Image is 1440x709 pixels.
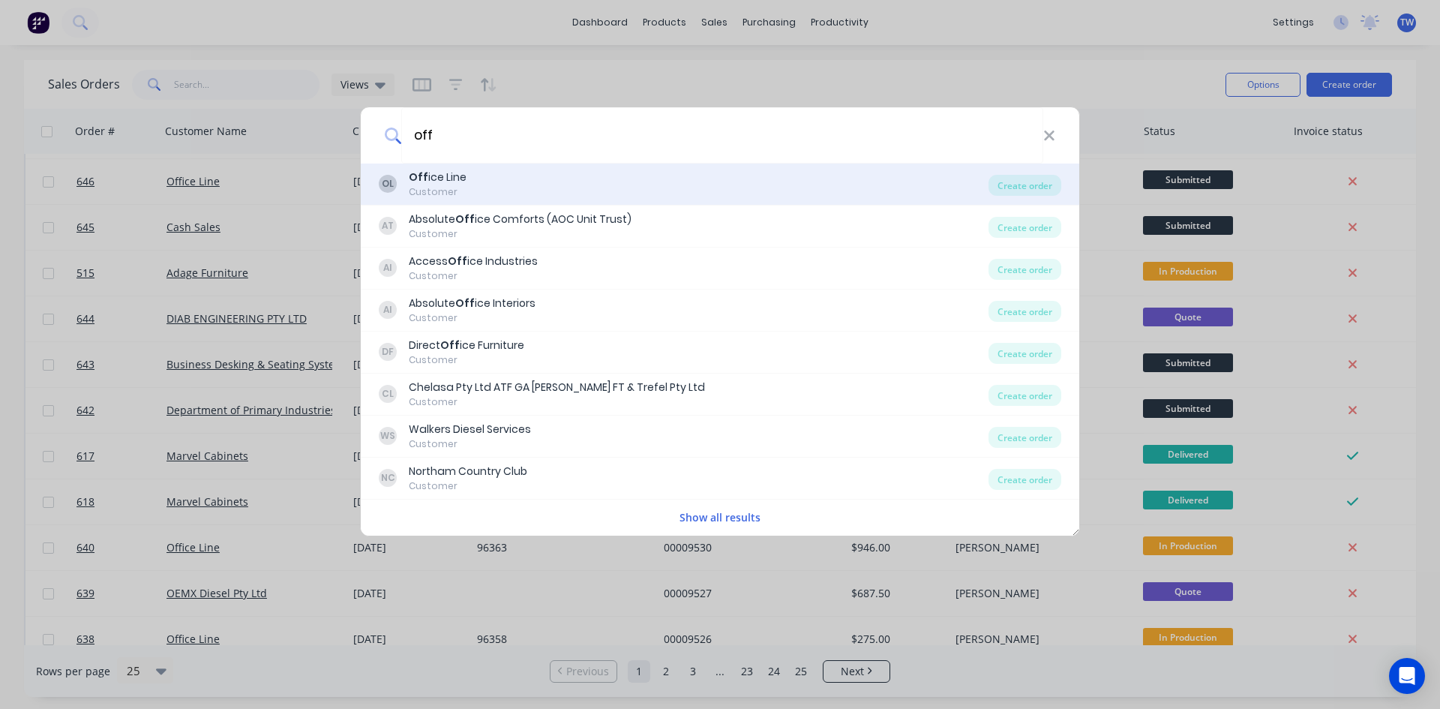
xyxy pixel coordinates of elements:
div: Create order [988,259,1061,280]
div: Create order [988,385,1061,406]
div: Chelasa Pty Ltd ATF GA [PERSON_NAME] FT & Trefel Pty Ltd [409,380,705,395]
div: Customer [409,227,631,241]
div: Walkers Diesel Services [409,422,531,437]
button: Show all results [675,509,765,526]
div: DF [379,343,397,361]
div: Create order [988,175,1061,196]
div: Absolute ice Interiors [409,296,535,311]
b: Off [440,338,460,353]
div: WS [379,427,397,445]
div: Create order [988,343,1061,364]
div: Customer [409,437,531,451]
div: CL [379,385,397,403]
div: Customer [409,269,538,283]
div: Create order [988,427,1061,448]
b: Off [448,254,467,269]
div: Customer [409,185,466,199]
b: Off [409,170,428,185]
div: Direct ice Furniture [409,338,524,353]
div: Access ice Industries [409,254,538,269]
div: OL [379,175,397,193]
div: AI [379,259,397,277]
div: Absolute ice Comforts (AOC Unit Trust) [409,212,631,227]
div: Create order [988,301,1061,322]
b: Off [455,212,475,227]
div: Create order [988,469,1061,490]
div: ice Line [409,170,466,185]
b: Off [455,296,475,311]
div: AI [379,301,397,319]
div: Customer [409,353,524,367]
div: AT [379,217,397,235]
div: Create order [988,217,1061,238]
div: Northam Country Club [409,464,527,479]
div: Customer [409,395,705,409]
input: Enter a customer name to create a new order... [401,107,1043,164]
div: Customer [409,479,527,493]
div: NC [379,469,397,487]
div: Customer [409,311,535,325]
div: Open Intercom Messenger [1389,658,1425,694]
